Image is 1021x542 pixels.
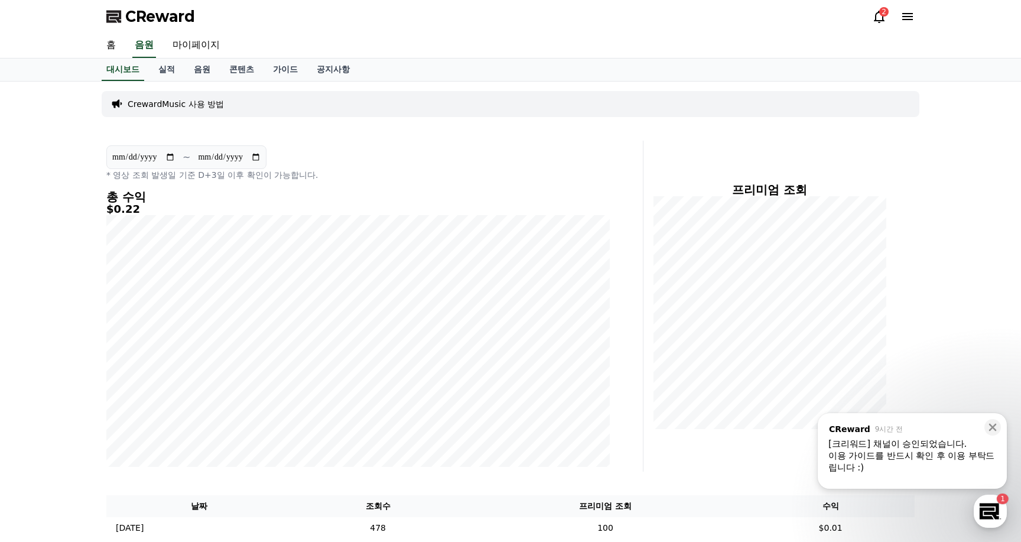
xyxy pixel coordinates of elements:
th: 수익 [746,495,915,517]
h5: $0.22 [106,203,610,215]
a: 공지사항 [307,59,359,81]
a: 마이페이지 [163,33,229,58]
a: 음원 [184,59,220,81]
h4: 프리미엄 조회 [653,183,886,196]
th: 날짜 [106,495,291,517]
td: 100 [464,517,746,539]
a: 음원 [132,33,156,58]
td: 478 [291,517,464,539]
th: 프리미엄 조회 [464,495,746,517]
div: 2 [879,7,889,17]
th: 조회수 [291,495,464,517]
a: 2 [872,9,886,24]
a: 대시보드 [102,59,144,81]
a: CrewardMusic 사용 방법 [128,98,224,110]
a: CReward [106,7,195,26]
a: 실적 [149,59,184,81]
a: 가이드 [264,59,307,81]
a: 홈 [97,33,125,58]
td: $0.01 [746,517,915,539]
p: [DATE] [116,522,144,534]
p: ~ [183,150,190,164]
span: CReward [125,7,195,26]
a: 콘텐츠 [220,59,264,81]
h4: 총 수익 [106,190,610,203]
p: * 영상 조회 발생일 기준 D+3일 이후 확인이 가능합니다. [106,169,610,181]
